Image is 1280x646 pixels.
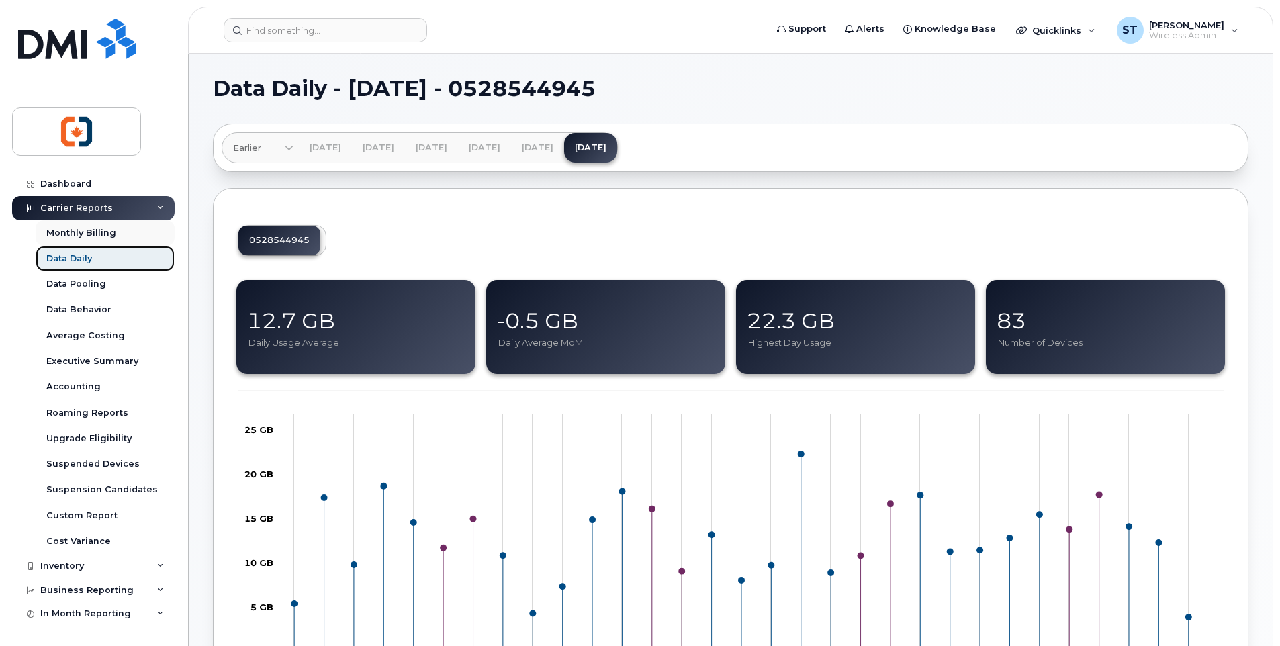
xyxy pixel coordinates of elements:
a: [DATE] [352,133,405,163]
div: Number of Devices [997,336,1217,349]
tspan: 15 GB [244,513,273,524]
a: [DATE] [299,133,352,163]
div: 22.3 GB [747,306,967,336]
a: [DATE] [458,133,511,163]
g: undefined GB [250,602,273,612]
a: [DATE] [564,133,617,163]
tspan: 10 GB [244,557,273,568]
g: undefined GB [244,513,273,524]
div: Highest Day Usage [747,336,967,349]
g: undefined GB [244,557,273,568]
a: [DATE] [405,133,458,163]
div: Daily Average MoM [497,336,717,349]
a: Earlier [222,133,293,163]
g: undefined GB [244,424,273,435]
a: [DATE] [511,133,564,163]
g: undefined GB [244,469,273,479]
div: -0.5 GB [497,306,717,336]
div: Daily Usage Average [247,336,467,349]
tspan: 25 GB [244,424,273,435]
span: Earlier [233,142,261,154]
tspan: 20 GB [244,469,273,479]
div: 12.7 GB [247,306,467,336]
tspan: 5 GB [250,602,273,612]
span: Data Daily - [DATE] - 0528544945 [213,79,596,99]
div: 83 [997,306,1217,336]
